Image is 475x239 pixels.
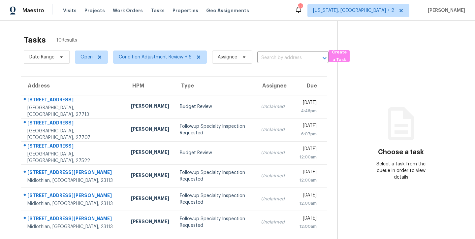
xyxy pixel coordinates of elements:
[113,7,143,14] span: Work Orders
[425,7,465,14] span: [PERSON_NAME]
[295,108,317,114] div: 4:46pm
[27,119,120,128] div: [STREET_ADDRESS]
[313,7,394,14] span: [US_STATE], [GEOGRAPHIC_DATA] + 2
[295,122,317,131] div: [DATE]
[295,223,317,230] div: 12:00am
[27,200,120,207] div: Midlothian, [GEOGRAPHIC_DATA], 23113
[27,169,120,177] div: [STREET_ADDRESS][PERSON_NAME]
[131,195,169,203] div: [PERSON_NAME]
[180,192,250,206] div: Followup Specialty Inspection Requested
[180,216,250,229] div: Followup Specialty Inspection Requested
[80,54,93,60] span: Open
[22,7,44,14] span: Maestro
[56,37,77,44] span: 10 Results
[84,7,105,14] span: Projects
[27,128,120,141] div: [GEOGRAPHIC_DATA], [GEOGRAPHIC_DATA], 27707
[27,143,120,151] div: [STREET_ADDRESS]
[27,177,120,184] div: Midlothian, [GEOGRAPHIC_DATA], 23113
[261,173,285,179] div: Unclaimed
[261,103,285,110] div: Unclaimed
[131,126,169,134] div: [PERSON_NAME]
[173,7,198,14] span: Properties
[257,53,310,63] input: Search by address
[218,54,237,60] span: Assignee
[261,219,285,225] div: Unclaimed
[27,151,120,164] div: [GEOGRAPHIC_DATA], [GEOGRAPHIC_DATA], 27522
[131,149,169,157] div: [PERSON_NAME]
[180,103,250,110] div: Budget Review
[261,196,285,202] div: Unclaimed
[27,215,120,223] div: [STREET_ADDRESS][PERSON_NAME]
[256,77,290,95] th: Assignee
[329,50,350,62] button: Create a Task
[151,8,165,13] span: Tasks
[295,99,317,108] div: [DATE]
[295,215,317,223] div: [DATE]
[27,192,120,200] div: [STREET_ADDRESS][PERSON_NAME]
[27,96,120,105] div: [STREET_ADDRESS]
[21,77,126,95] th: Address
[174,77,256,95] th: Type
[131,172,169,180] div: [PERSON_NAME]
[320,53,329,63] button: Open
[261,150,285,156] div: Unclaimed
[369,161,433,181] div: Select a task from the queue in order to view details
[295,154,317,160] div: 12:00am
[332,49,346,64] span: Create a Task
[27,223,120,230] div: Midlothian, [GEOGRAPHIC_DATA], 23113
[126,77,174,95] th: HPM
[180,169,250,183] div: Followup Specialty Inspection Requested
[295,200,317,207] div: 12:00am
[206,7,249,14] span: Geo Assignments
[295,169,317,177] div: [DATE]
[131,103,169,111] div: [PERSON_NAME]
[131,218,169,226] div: [PERSON_NAME]
[378,149,424,155] h3: Choose a task
[119,54,192,60] span: Condition Adjustment Review + 6
[180,123,250,136] div: Followup Specialty Inspection Requested
[290,77,327,95] th: Due
[295,192,317,200] div: [DATE]
[29,54,54,60] span: Date Range
[295,146,317,154] div: [DATE]
[63,7,77,14] span: Visits
[27,105,120,118] div: [GEOGRAPHIC_DATA], [GEOGRAPHIC_DATA], 27713
[24,37,46,43] h2: Tasks
[295,177,317,184] div: 12:00am
[295,131,317,137] div: 6:07pm
[180,150,250,156] div: Budget Review
[261,126,285,133] div: Unclaimed
[298,4,302,11] div: 66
